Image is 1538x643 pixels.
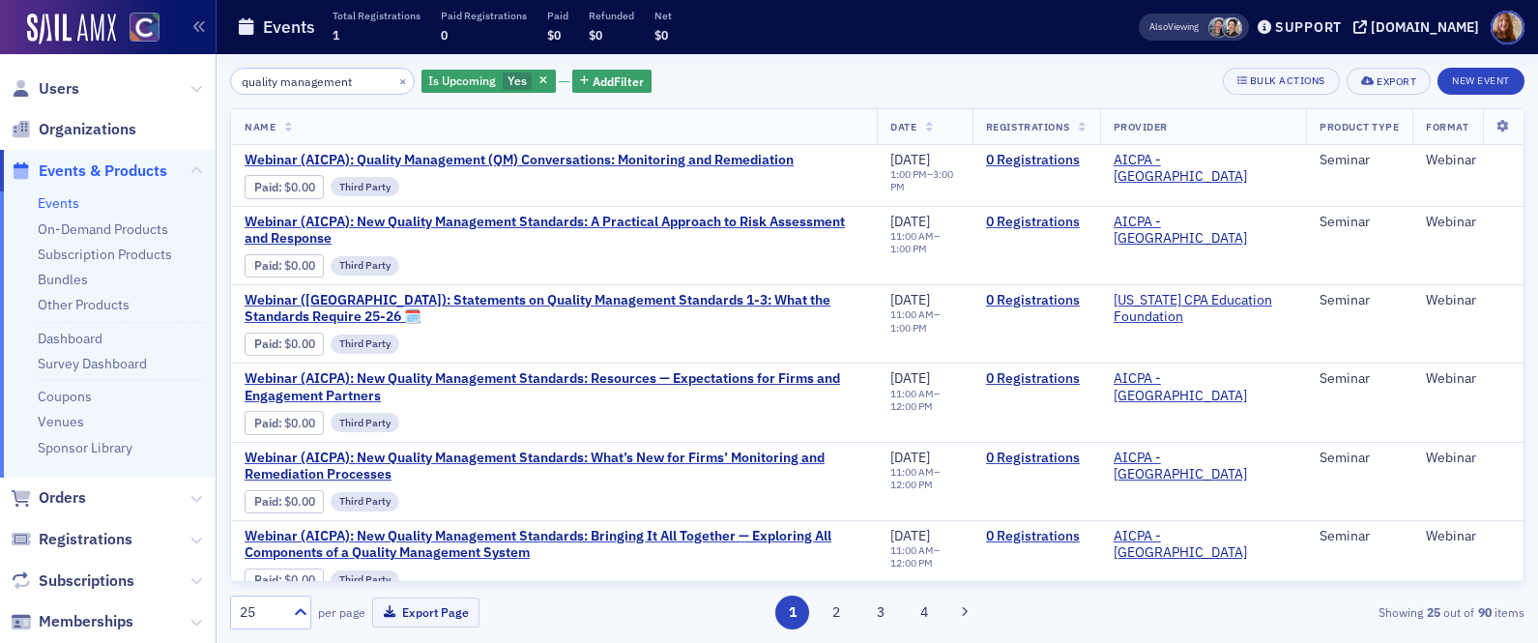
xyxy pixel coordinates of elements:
[284,494,315,509] span: $0.00
[1114,528,1292,562] span: AICPA - Durham
[1114,214,1292,248] span: AICPA - Durham
[331,492,399,511] div: Third Party
[254,416,278,430] a: Paid
[254,572,284,587] span: :
[1437,71,1524,88] a: New Event
[254,258,278,273] a: Paid
[254,258,284,273] span: :
[245,528,863,562] span: Webinar (AICPA): New Quality Management Standards: Bringing It All Together — Exploring All Compo...
[11,529,132,550] a: Registrations
[1107,603,1524,621] div: Showing out of items
[263,15,315,39] h1: Events
[284,336,315,351] span: $0.00
[11,119,136,140] a: Organizations
[254,416,284,430] span: :
[11,570,134,592] a: Subscriptions
[1426,120,1468,133] span: Format
[1208,17,1229,38] span: Tiffany Carson
[39,161,167,182] span: Events & Products
[130,13,160,43] img: SailAMX
[1320,120,1399,133] span: Product Type
[1426,450,1510,467] div: Webinar
[245,411,324,434] div: Paid: 0 - $0
[1114,370,1292,404] a: AICPA - [GEOGRAPHIC_DATA]
[1114,152,1292,186] a: AICPA - [GEOGRAPHIC_DATA]
[1222,17,1242,38] span: Pamela Galey-Coleman
[1114,152,1292,186] span: AICPA - Durham
[890,387,934,400] time: 11:00 AM
[11,487,86,509] a: Orders
[254,180,284,194] span: :
[589,27,602,43] span: $0
[441,27,448,43] span: 0
[908,596,942,629] button: 4
[254,494,284,509] span: :
[254,180,278,194] a: Paid
[245,175,324,198] div: Paid: 0 - $0
[11,78,79,100] a: Users
[428,73,496,88] span: Is Upcoming
[331,177,399,196] div: Third Party
[1320,450,1399,467] div: Seminar
[986,292,1087,309] a: 0 Registrations
[593,73,644,90] span: Add Filter
[547,9,568,22] p: Paid
[116,13,160,45] a: View Homepage
[890,229,934,243] time: 11:00 AM
[245,214,863,248] span: Webinar (AICPA): New Quality Management Standards: A Practical Approach to Risk Assessment and Re...
[1250,75,1325,86] div: Bulk Actions
[254,572,278,587] a: Paid
[775,596,809,629] button: 1
[38,220,168,238] a: On-Demand Products
[245,292,863,326] a: Webinar ([GEOGRAPHIC_DATA]): Statements on Quality Management Standards 1-3: What the Standards R...
[245,490,324,513] div: Paid: 0 - $0
[254,336,278,351] a: Paid
[1275,18,1342,36] div: Support
[890,213,930,230] span: [DATE]
[1426,528,1510,545] div: Webinar
[890,151,930,168] span: [DATE]
[38,194,79,212] a: Events
[1320,292,1399,309] div: Seminar
[1114,292,1292,326] span: California CPA Education Foundation
[654,27,668,43] span: $0
[890,167,953,193] time: 3:00 PM
[39,529,132,550] span: Registrations
[890,369,930,387] span: [DATE]
[38,246,172,263] a: Subscription Products
[27,14,116,44] img: SailAMX
[38,439,132,456] a: Sponsor Library
[890,527,930,544] span: [DATE]
[245,569,324,592] div: Paid: 0 - $0
[39,570,134,592] span: Subscriptions
[890,242,927,255] time: 1:00 PM
[1114,214,1292,248] a: AICPA - [GEOGRAPHIC_DATA]
[1114,370,1292,404] span: AICPA - Durham
[1377,76,1416,87] div: Export
[245,370,863,404] a: Webinar (AICPA): New Quality Management Standards: Resources — Expectations for Firms and Engagem...
[38,330,102,347] a: Dashboard
[1437,68,1524,95] button: New Event
[39,487,86,509] span: Orders
[986,450,1087,467] a: 0 Registrations
[245,292,863,326] span: Webinar (CA): Statements on Quality Management Standards 1-3: What the Standards Require 25-26 🗓
[1114,528,1292,562] a: AICPA - [GEOGRAPHIC_DATA]
[986,528,1087,545] a: 0 Registrations
[254,336,284,351] span: :
[38,413,84,430] a: Venues
[1114,450,1292,483] a: AICPA - [GEOGRAPHIC_DATA]
[331,335,399,354] div: Third Party
[421,70,556,94] div: Yes
[890,449,930,466] span: [DATE]
[654,9,672,22] p: Net
[890,230,959,255] div: –
[331,570,399,590] div: Third Party
[39,78,79,100] span: Users
[284,572,315,587] span: $0.00
[1114,292,1292,326] a: [US_STATE] CPA Education Foundation
[245,120,276,133] span: Name
[890,556,933,570] time: 12:00 PM
[284,180,315,194] span: $0.00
